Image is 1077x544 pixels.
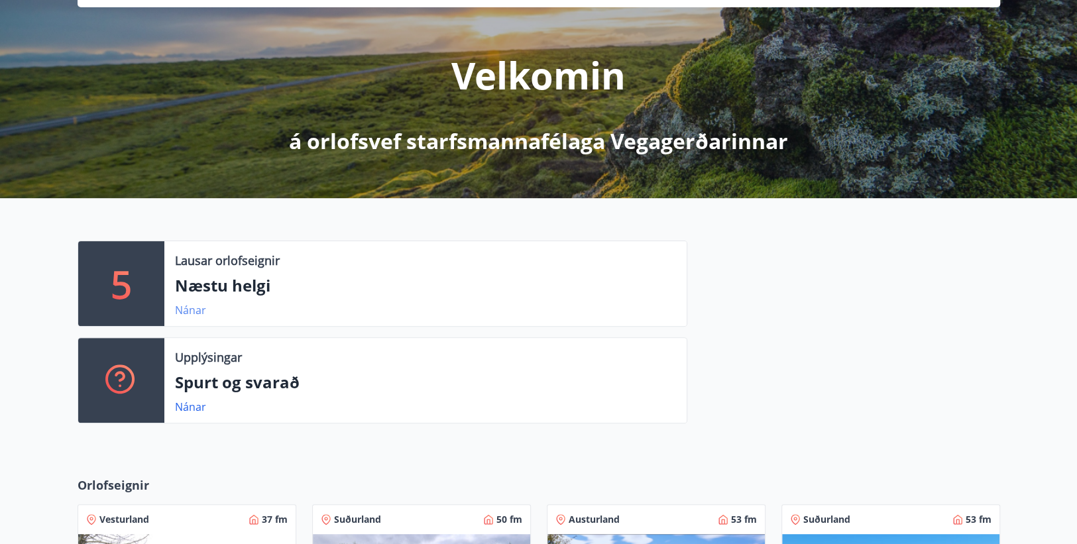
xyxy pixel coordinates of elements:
[451,50,626,100] p: Velkomin
[175,274,676,297] p: Næstu helgi
[289,127,788,156] p: á orlofsvef starfsmannafélaga Vegagerðarinnar
[99,513,149,526] span: Vesturland
[803,513,850,526] span: Suðurland
[334,513,381,526] span: Suðurland
[175,252,280,269] p: Lausar orlofseignir
[496,513,522,526] span: 50 fm
[111,258,132,309] p: 5
[966,513,992,526] span: 53 fm
[175,400,206,414] a: Nánar
[175,371,676,394] p: Spurt og svarað
[175,349,242,366] p: Upplýsingar
[262,513,288,526] span: 37 fm
[78,476,149,494] span: Orlofseignir
[569,513,620,526] span: Austurland
[175,303,206,317] a: Nánar
[731,513,757,526] span: 53 fm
